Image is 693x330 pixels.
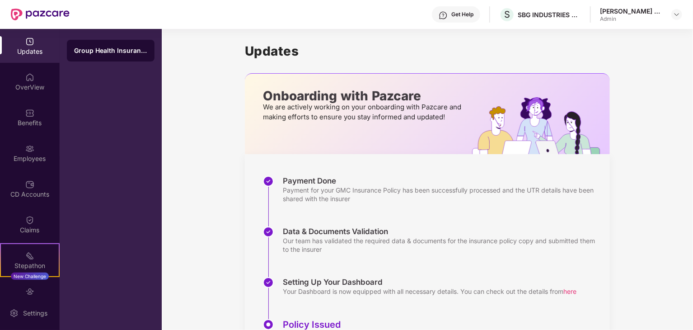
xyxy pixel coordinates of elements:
[11,9,70,20] img: New Pazcare Logo
[245,43,610,59] h1: Updates
[9,309,19,318] img: svg+xml;base64,PHN2ZyBpZD0iU2V0dGluZy0yMHgyMCIgeG1sbnM9Imh0dHA6Ly93d3cudzMub3JnLzIwMDAvc3ZnIiB3aW...
[263,92,464,100] p: Onboarding with Pazcare
[25,251,34,260] img: svg+xml;base64,PHN2ZyB4bWxucz0iaHR0cDovL3d3dy53My5vcmcvMjAwMC9zdmciIHdpZHRoPSIyMSIgaGVpZ2h0PSIyMC...
[504,9,510,20] span: S
[20,309,50,318] div: Settings
[25,287,34,296] img: svg+xml;base64,PHN2ZyBpZD0iRW5kb3JzZW1lbnRzIiB4bWxucz0iaHR0cDovL3d3dy53My5vcmcvMjAwMC9zdmciIHdpZH...
[263,226,274,237] img: svg+xml;base64,PHN2ZyBpZD0iU3RlcC1Eb25lLTMyeDMyIiB4bWxucz0iaHR0cDovL3d3dy53My5vcmcvMjAwMC9zdmciIH...
[25,180,34,189] img: svg+xml;base64,PHN2ZyBpZD0iQ0RfQWNjb3VudHMiIGRhdGEtbmFtZT0iQ0QgQWNjb3VudHMiIHhtbG5zPSJodHRwOi8vd3...
[283,226,601,236] div: Data & Documents Validation
[472,97,610,154] img: hrOnboarding
[673,11,680,18] img: svg+xml;base64,PHN2ZyBpZD0iRHJvcGRvd24tMzJ4MzIiIHhtbG5zPSJodHRwOi8vd3d3LnczLm9yZy8yMDAwL3N2ZyIgd2...
[283,236,601,254] div: Our team has validated the required data & documents for the insurance policy copy and submitted ...
[25,108,34,118] img: svg+xml;base64,PHN2ZyBpZD0iQmVuZWZpdHMiIHhtbG5zPSJodHRwOi8vd3d3LnczLm9yZy8yMDAwL3N2ZyIgd2lkdGg9Ij...
[600,7,663,15] div: [PERSON_NAME] Dummy login
[25,216,34,225] img: svg+xml;base64,PHN2ZyBpZD0iQ2xhaW0iIHhtbG5zPSJodHRwOi8vd3d3LnczLm9yZy8yMDAwL3N2ZyIgd2lkdGg9IjIwIi...
[263,319,274,330] img: svg+xml;base64,PHN2ZyBpZD0iU3RlcC1BY3RpdmUtMzJ4MzIiIHhtbG5zPSJodHRwOi8vd3d3LnczLm9yZy8yMDAwL3N2Zy...
[25,37,34,46] img: svg+xml;base64,PHN2ZyBpZD0iVXBkYXRlZCIgeG1sbnM9Imh0dHA6Ly93d3cudzMub3JnLzIwMDAvc3ZnIiB3aWR0aD0iMj...
[283,176,601,186] div: Payment Done
[283,277,576,287] div: Setting Up Your Dashboard
[25,144,34,153] img: svg+xml;base64,PHN2ZyBpZD0iRW1wbG95ZWVzIiB4bWxucz0iaHR0cDovL3d3dy53My5vcmcvMjAwMC9zdmciIHdpZHRoPS...
[263,277,274,288] img: svg+xml;base64,PHN2ZyBpZD0iU3RlcC1Eb25lLTMyeDMyIiB4bWxucz0iaHR0cDovL3d3dy53My5vcmcvMjAwMC9zdmciIH...
[263,102,464,122] p: We are actively working on your onboarding with Pazcare and making efforts to ensure you stay inf...
[451,11,473,18] div: Get Help
[600,15,663,23] div: Admin
[283,287,576,296] div: Your Dashboard is now equipped with all necessary details. You can check out the details from
[518,10,581,19] div: SBG INDUSTRIES PRIVATE LIMITED
[439,11,448,20] img: svg+xml;base64,PHN2ZyBpZD0iSGVscC0zMngzMiIgeG1sbnM9Imh0dHA6Ly93d3cudzMub3JnLzIwMDAvc3ZnIiB3aWR0aD...
[283,186,601,203] div: Payment for your GMC Insurance Policy has been successfully processed and the UTR details have be...
[263,176,274,187] img: svg+xml;base64,PHN2ZyBpZD0iU3RlcC1Eb25lLTMyeDMyIiB4bWxucz0iaHR0cDovL3d3dy53My5vcmcvMjAwMC9zdmciIH...
[1,261,59,270] div: Stepathon
[25,73,34,82] img: svg+xml;base64,PHN2ZyBpZD0iSG9tZSIgeG1sbnM9Imh0dHA6Ly93d3cudzMub3JnLzIwMDAvc3ZnIiB3aWR0aD0iMjAiIG...
[563,288,576,295] span: here
[11,273,49,280] div: New Challenge
[283,319,561,330] div: Policy Issued
[74,46,147,55] div: Group Health Insurance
